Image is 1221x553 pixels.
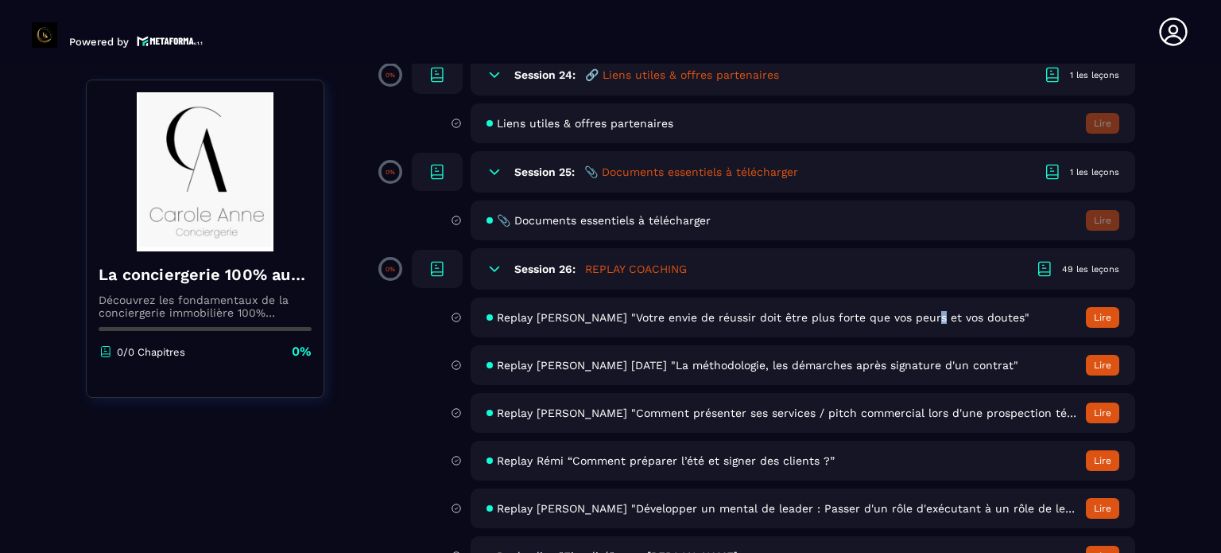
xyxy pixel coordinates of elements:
[1086,210,1119,231] button: Lire
[99,263,312,286] h4: La conciergerie 100% automatisée
[514,68,576,81] h6: Session 24:
[514,166,575,178] h6: Session 25:
[99,92,312,251] img: banner
[1086,498,1119,519] button: Lire
[1086,307,1119,328] button: Lire
[585,261,687,277] h5: REPLAY COACHING
[1070,166,1119,178] div: 1 les leçons
[1062,263,1119,275] div: 49 les leçons
[497,454,835,467] span: Replay Rémi “Comment préparer l’été et signer des clients ?”
[32,22,57,48] img: logo-branding
[386,169,395,176] p: 0%
[1086,113,1119,134] button: Lire
[1086,355,1119,376] button: Lire
[386,72,395,79] p: 0%
[292,343,312,360] p: 0%
[137,34,203,48] img: logo
[497,359,1018,372] span: Replay [PERSON_NAME] [DATE] "La méthodologie, les démarches après signature d'un contrat"
[69,36,129,48] p: Powered by
[514,263,576,275] h6: Session 26:
[497,117,673,130] span: Liens utiles & offres partenaires
[117,346,185,358] p: 0/0 Chapitres
[99,294,312,319] p: Découvrez les fondamentaux de la conciergerie immobilière 100% automatisée. Cette formation est c...
[584,164,798,180] h5: 📎 Documents essentiels à télécharger
[585,67,779,83] h5: 🔗 Liens utiles & offres partenaires
[1070,69,1119,81] div: 1 les leçons
[1086,450,1119,471] button: Lire
[1086,403,1119,423] button: Lire
[497,311,1029,324] span: Replay [PERSON_NAME] "Votre envie de réussir doit être plus forte que vos peurs et vos doutes"
[386,266,395,273] p: 0%
[497,502,1078,515] span: Replay [PERSON_NAME] "Développer un mental de leader : Passer d'un rôle d'exécutant à un rôle de ...
[497,407,1078,419] span: Replay [PERSON_NAME] "Comment présenter ses services / pitch commercial lors d'une prospection té...
[497,214,711,227] span: 📎 Documents essentiels à télécharger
